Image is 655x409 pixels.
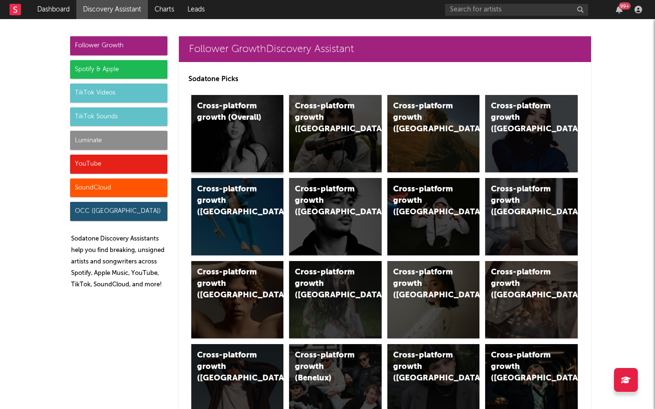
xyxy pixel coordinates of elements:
div: Cross-platform growth ([GEOGRAPHIC_DATA]) [197,350,262,384]
div: OCC ([GEOGRAPHIC_DATA]) [70,202,167,221]
div: Cross-platform growth ([GEOGRAPHIC_DATA]) [393,267,458,301]
div: Cross-platform growth ([GEOGRAPHIC_DATA]) [491,101,556,135]
a: Cross-platform growth ([GEOGRAPHIC_DATA]) [191,178,284,255]
a: Cross-platform growth ([GEOGRAPHIC_DATA]) [387,261,480,338]
div: Cross-platform growth ([GEOGRAPHIC_DATA]) [197,184,262,218]
div: Spotify & Apple [70,60,167,79]
div: 99 + [619,2,631,10]
div: Follower Growth [70,36,167,55]
div: Luminate [70,131,167,150]
a: Cross-platform growth (Overall) [191,95,284,172]
p: Sodatone Picks [188,73,582,85]
div: Cross-platform growth ([GEOGRAPHIC_DATA]) [295,267,360,301]
a: Cross-platform growth ([GEOGRAPHIC_DATA]) [485,178,578,255]
a: Cross-platform growth ([GEOGRAPHIC_DATA]/GSA) [387,178,480,255]
div: SoundCloud [70,178,167,198]
a: Cross-platform growth ([GEOGRAPHIC_DATA]) [191,261,284,338]
div: TikTok Videos [70,84,167,103]
div: Cross-platform growth (Benelux) [295,350,360,384]
a: Cross-platform growth ([GEOGRAPHIC_DATA]) [289,178,382,255]
div: Cross-platform growth ([GEOGRAPHIC_DATA]) [295,184,360,218]
div: Cross-platform growth ([GEOGRAPHIC_DATA]) [393,101,458,135]
div: Cross-platform growth ([GEOGRAPHIC_DATA]) [197,267,262,301]
a: Follower GrowthDiscovery Assistant [179,36,591,62]
div: Cross-platform growth ([GEOGRAPHIC_DATA]) [393,350,458,384]
a: Cross-platform growth ([GEOGRAPHIC_DATA]) [485,95,578,172]
a: Cross-platform growth ([GEOGRAPHIC_DATA]) [289,95,382,172]
div: Cross-platform growth (Overall) [197,101,262,124]
p: Sodatone Discovery Assistants help you find breaking, unsigned artists and songwriters across Spo... [71,233,167,291]
div: Cross-platform growth ([GEOGRAPHIC_DATA]) [491,267,556,301]
a: Cross-platform growth ([GEOGRAPHIC_DATA]) [289,261,382,338]
div: Cross-platform growth ([GEOGRAPHIC_DATA]/GSA) [393,184,458,218]
div: Cross-platform growth ([GEOGRAPHIC_DATA]) [295,101,360,135]
input: Search for artists [445,4,588,16]
a: Cross-platform growth ([GEOGRAPHIC_DATA]) [387,95,480,172]
div: TikTok Sounds [70,107,167,126]
div: YouTube [70,155,167,174]
a: Cross-platform growth ([GEOGRAPHIC_DATA]) [485,261,578,338]
div: Cross-platform growth ([GEOGRAPHIC_DATA]) [491,184,556,218]
button: 99+ [616,6,623,13]
div: Cross-platform growth ([GEOGRAPHIC_DATA]) [491,350,556,384]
